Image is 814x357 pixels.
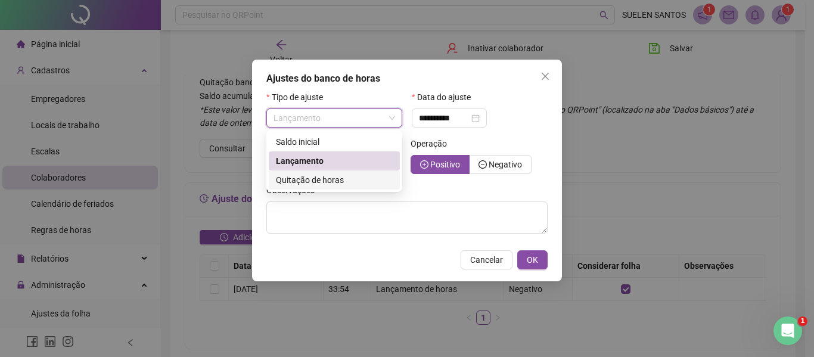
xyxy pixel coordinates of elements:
span: Positivo [430,160,460,169]
span: Quitação de horas [276,175,344,185]
span: 1 [798,316,807,326]
iframe: Intercom live chat [773,316,802,345]
button: Cancelar [461,250,512,269]
span: OK [527,253,538,266]
span: plus-circle [420,160,428,169]
button: OK [517,250,548,269]
span: Cancelar [470,253,503,266]
label: Data do ajuste [412,91,479,104]
span: Saldo inicial [276,137,319,147]
span: Negativo [489,160,522,169]
label: Tipo de ajuste [266,91,331,104]
button: Close [536,67,555,86]
span: minus-circle [479,160,487,169]
label: Operação [411,137,455,150]
label: Observações [266,184,322,197]
div: Ajustes do banco de horas [266,72,548,86]
span: close [540,72,550,81]
span: Lançamento [274,113,321,123]
span: Lançamento [276,156,324,166]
